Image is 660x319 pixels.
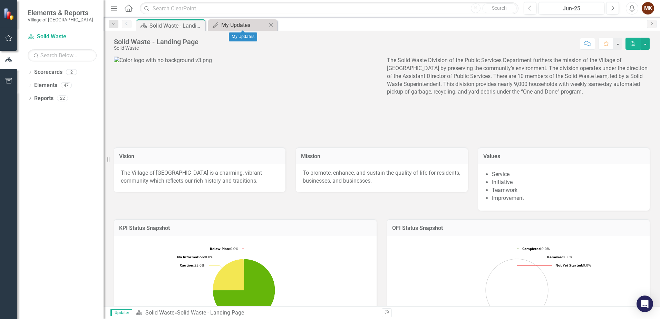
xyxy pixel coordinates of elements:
[180,263,204,268] text: 25.0%
[177,254,205,259] tspan: No Information:
[34,95,54,103] a: Reports
[522,246,550,251] text: 0.0%
[210,246,238,251] text: 0.0%
[119,225,371,231] h3: KPI Status Snapshot
[66,69,77,75] div: 2
[34,81,57,89] a: Elements
[180,263,194,268] tspan: Caution:
[492,194,643,202] li: Improvement
[555,263,591,268] text: 0.0%
[34,68,62,76] a: Scorecards
[301,153,462,159] h3: Mission
[541,4,602,13] div: Jun-25
[177,309,244,316] div: Solid Waste - Landing Page
[492,5,507,11] span: Search
[229,32,257,41] div: My Updates
[303,169,460,185] p: To promote, enhance, and sustain the quality of life for residents, businesses, and businesses.
[28,33,97,41] a: Solid Waste
[57,95,68,101] div: 22
[210,21,267,29] a: My Updates
[555,263,583,268] tspan: Not Yet Started:
[114,46,198,51] div: Solid Waste
[28,9,93,17] span: Elements & Reports
[149,21,204,30] div: Solid Waste - Landing Page
[642,2,654,14] button: MK
[482,3,517,13] button: Search
[119,153,280,159] h3: Vision
[136,309,377,317] div: »
[492,171,643,178] li: Service
[210,246,230,251] tspan: Below Plan:
[110,309,132,316] span: Updater
[221,21,267,29] div: My Updates
[538,2,604,14] button: Jun-25
[114,57,212,65] img: Color logo with no background v3.png
[145,309,174,316] a: Solid Waste
[61,83,72,88] div: 47
[547,254,564,259] tspan: Removed:
[213,259,244,290] path: Caution, 2.
[28,49,97,61] input: Search Below...
[177,254,213,259] text: 0.0%
[492,186,643,194] li: Teamwork
[3,8,16,20] img: ClearPoint Strategy
[114,38,198,46] div: Solid Waste - Landing Page
[387,57,650,97] p: The Solid Waste Division of the Public Services Department furthers the mission of the Village of...
[392,225,644,231] h3: OFI Status Snapshot
[28,17,93,22] small: Village of [GEOGRAPHIC_DATA]
[637,296,653,312] div: Open Intercom Messenger
[547,254,572,259] text: 0.0%
[483,153,644,159] h3: Values
[492,178,643,186] li: Initiative
[522,246,542,251] tspan: Completed:
[121,169,279,185] p: The Village of [GEOGRAPHIC_DATA] is a charming, vibrant community which reflects our rich history...
[140,2,518,14] input: Search ClearPoint...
